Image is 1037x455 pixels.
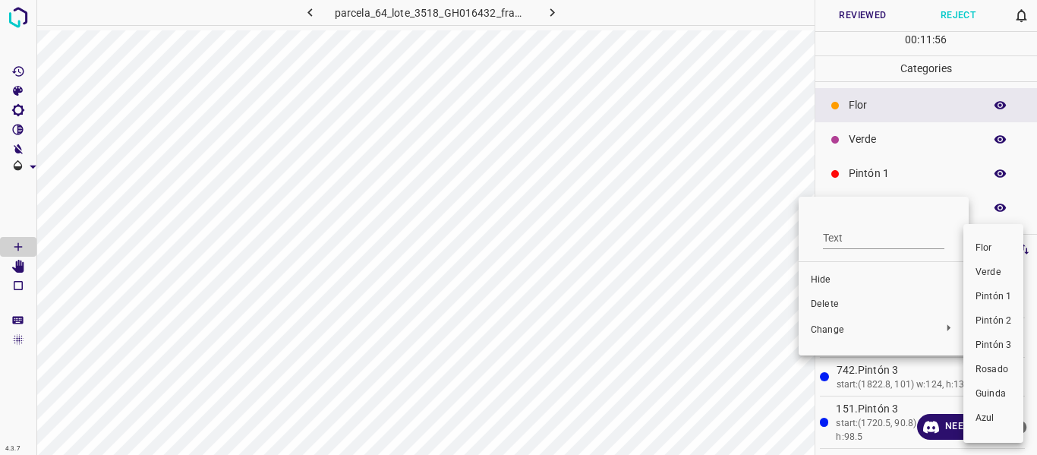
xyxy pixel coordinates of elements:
[976,266,1011,280] span: Verde
[976,242,1011,255] span: Flor
[976,290,1011,304] span: Pintón 1
[976,387,1011,401] span: Guinda
[976,363,1011,377] span: Rosado
[976,314,1011,328] span: Pintón 2
[976,339,1011,352] span: Pintón 3
[976,412,1011,425] span: Azul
